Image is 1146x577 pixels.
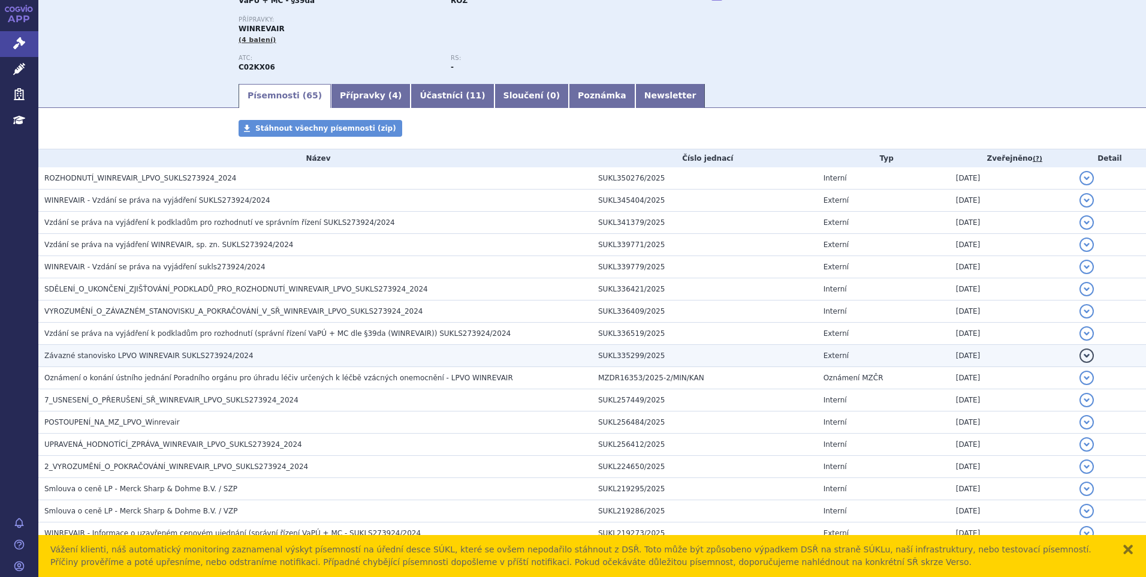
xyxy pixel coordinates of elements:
[592,278,818,300] td: SUKL336421/2025
[44,329,511,338] span: Vzdání se práva na vyjádření k podkladům pro rozhodnutí (správní řízení VaPÚ + MC dle §39da (WINR...
[44,218,395,227] span: Vzdání se práva na vyjádření k podkladům pro rozhodnutí ve správním řízení SUKLS273924/2024
[824,241,849,249] span: Externí
[950,190,1073,212] td: [DATE]
[1079,526,1094,540] button: detail
[569,84,635,108] a: Poznámka
[592,212,818,234] td: SUKL341379/2025
[950,212,1073,234] td: [DATE]
[470,91,481,100] span: 11
[818,149,950,167] th: Typ
[950,149,1073,167] th: Zveřejněno
[44,485,237,493] span: Smlouva o ceně LP - Merck Sharp & Dohme B.V. / SZP
[592,411,818,434] td: SUKL256484/2025
[592,323,818,345] td: SUKL336519/2025
[1079,415,1094,429] button: detail
[255,124,396,133] span: Stáhnout všechny písemnosti (zip)
[950,323,1073,345] td: [DATE]
[1079,215,1094,230] button: detail
[950,434,1073,456] td: [DATE]
[824,263,849,271] span: Externí
[1033,155,1042,163] abbr: (?)
[592,367,818,389] td: MZDR16353/2025-2/MIN/KAN
[1079,193,1094,208] button: detail
[1079,371,1094,385] button: detail
[1079,238,1094,252] button: detail
[44,418,180,426] span: POSTOUPENÍ_NA_MZ_LPVO_Winrevair
[44,285,428,293] span: SDĚLENÍ_O_UKONČENÍ_ZJIŠŤOVÁNÍ_PODKLADŮ_PRO_ROZHODNUTÍ_WINREVAIR_LPVO_SUKLS273924_2024
[306,91,318,100] span: 65
[1079,393,1094,407] button: detail
[44,241,293,249] span: Vzdání se práva na vyjádření WINREVAIR, sp. zn. SUKLS273924/2024
[824,196,849,205] span: Externí
[1079,482,1094,496] button: detail
[824,174,847,182] span: Interní
[950,300,1073,323] td: [DATE]
[44,307,423,315] span: VYROZUMĚNÍ_O_ZÁVAZNÉM_STANOVISKU_A_POKRAČOVÁNÍ_V_SŘ_WINREVAIR_LPVO_SUKLS273924_2024
[592,389,818,411] td: SUKL257449/2025
[44,507,238,515] span: Smlouva o ceně LP - Merck Sharp & Dohme B.V. / VZP
[239,84,331,108] a: Písemnosti (65)
[44,529,421,537] span: WINREVAIR - Informace o uzavřeném cenovém ujednání (správní řízení VaPÚ + MC - SUKLS273924/2024
[950,256,1073,278] td: [DATE]
[331,84,411,108] a: Přípravky (4)
[239,63,275,71] strong: SOTATERCEPT
[44,196,270,205] span: WINREVAIR - Vzdání se práva na vyjádření SUKLS273924/2024
[38,149,592,167] th: Název
[592,478,818,500] td: SUKL219295/2025
[950,411,1073,434] td: [DATE]
[950,167,1073,190] td: [DATE]
[824,462,847,471] span: Interní
[1079,348,1094,363] button: detail
[451,63,454,71] strong: -
[950,456,1073,478] td: [DATE]
[239,36,276,44] span: (4 balení)
[824,374,883,382] span: Oznámení MZČR
[44,440,302,449] span: UPRAVENÁ_HODNOTÍCÍ_ZPRÁVA_WINREVAIR_LPVO_SUKLS273924_2024
[950,234,1073,256] td: [DATE]
[1079,171,1094,185] button: detail
[592,522,818,545] td: SUKL219273/2025
[44,462,308,471] span: 2_VYROZUMĚNÍ_O_POKRAČOVÁNÍ_WINREVAIR_LPVO_SUKLS273924_2024
[592,434,818,456] td: SUKL256412/2025
[592,300,818,323] td: SUKL336409/2025
[44,396,298,404] span: 7_USNESENÍ_O_PŘERUŠENÍ_SŘ_WINREVAIR_LPVO_SUKLS273924_2024
[494,84,569,108] a: Sloučení (0)
[239,55,439,62] p: ATC:
[1073,149,1146,167] th: Detail
[635,84,705,108] a: Newsletter
[824,507,847,515] span: Interní
[44,351,254,360] span: Závazné stanovisko LPVO WINREVAIR SUKLS273924/2024
[239,25,285,33] span: WINREVAIR
[950,389,1073,411] td: [DATE]
[824,440,847,449] span: Interní
[824,307,847,315] span: Interní
[592,190,818,212] td: SUKL345404/2025
[950,522,1073,545] td: [DATE]
[950,478,1073,500] td: [DATE]
[824,418,847,426] span: Interní
[824,218,849,227] span: Externí
[824,396,847,404] span: Interní
[239,120,402,137] a: Stáhnout všechny písemnosti (zip)
[950,367,1073,389] td: [DATE]
[44,174,236,182] span: ROZHODNUTÍ_WINREVAIR_LPVO_SUKLS273924_2024
[1079,437,1094,452] button: detail
[824,329,849,338] span: Externí
[50,543,1110,569] div: Vážení klienti, náš automatický monitoring zaznamenal výskyt písemností na úřední desce SÚKL, kte...
[1079,326,1094,341] button: detail
[824,485,847,493] span: Interní
[824,285,847,293] span: Interní
[592,345,818,367] td: SUKL335299/2025
[1079,504,1094,518] button: detail
[550,91,556,100] span: 0
[592,500,818,522] td: SUKL219286/2025
[592,149,818,167] th: Číslo jednací
[44,374,513,382] span: Oznámení o konání ústního jednání Poradního orgánu pro úhradu léčiv určených k léčbě vzácných one...
[1122,543,1134,555] button: zavřít
[824,529,849,537] span: Externí
[950,345,1073,367] td: [DATE]
[451,55,651,62] p: RS:
[592,456,818,478] td: SUKL224650/2025
[950,500,1073,522] td: [DATE]
[592,167,818,190] td: SUKL350276/2025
